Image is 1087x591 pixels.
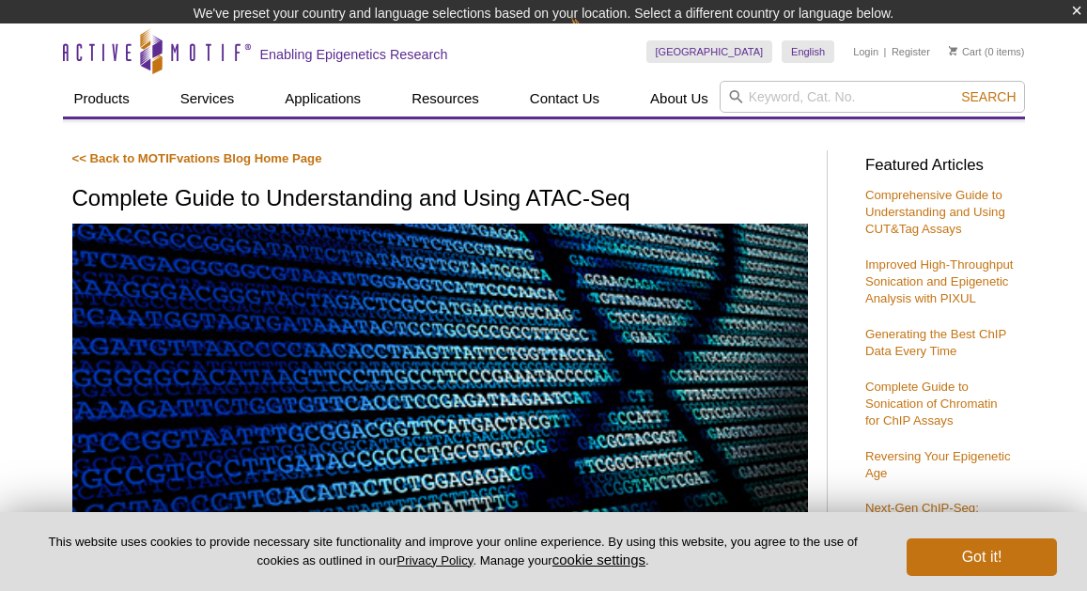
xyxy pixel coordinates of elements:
a: Improved High-Throughput Sonication and Epigenetic Analysis with PIXUL [865,257,1014,305]
a: Login [853,45,878,58]
a: Contact Us [519,81,611,117]
a: Products [63,81,141,117]
span: Search [961,89,1016,104]
img: Change Here [570,14,620,58]
img: Your Cart [949,46,957,55]
a: Cart [949,45,982,58]
a: Privacy Policy [396,553,473,568]
p: This website uses cookies to provide necessary site functionality and improve your online experie... [30,534,876,569]
li: (0 items) [949,40,1025,63]
a: Generating the Best ChIP Data Every Time [865,327,1006,358]
li: | [884,40,887,63]
a: Resources [400,81,490,117]
a: [GEOGRAPHIC_DATA] [646,40,773,63]
a: Complete Guide to Sonication of Chromatin for ChIP Assays [865,380,998,428]
a: Next-Gen ChIP-Seq: Genome-Wide Single-Cell Analysis with Antibody-Guided Chromatin Tagmentation M... [865,501,1008,583]
h3: Featured Articles [865,158,1016,174]
a: Comprehensive Guide to Understanding and Using CUT&Tag Assays [865,188,1005,236]
a: English [782,40,834,63]
button: Search [955,88,1021,105]
a: About Us [639,81,720,117]
button: cookie settings [552,552,645,568]
button: Got it! [907,538,1057,576]
a: Applications [273,81,372,117]
h1: Complete Guide to Understanding and Using ATAC-Seq [72,186,808,213]
h2: Enabling Epigenetics Research [260,46,448,63]
a: Reversing Your Epigenetic Age [865,449,1011,480]
a: Register [892,45,930,58]
a: Services [169,81,246,117]
a: << Back to MOTIFvations Blog Home Page [72,151,322,165]
input: Keyword, Cat. No. [720,81,1025,113]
